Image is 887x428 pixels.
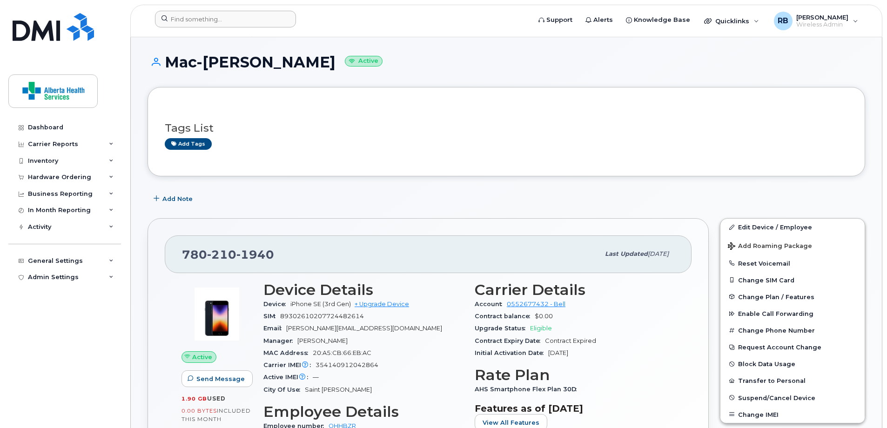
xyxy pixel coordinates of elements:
[165,138,212,150] a: Add tags
[165,122,848,134] h3: Tags List
[345,56,383,67] small: Active
[181,408,217,414] span: 0.00 Bytes
[181,407,251,422] span: included this month
[475,301,507,308] span: Account
[548,349,568,356] span: [DATE]
[720,288,865,305] button: Change Plan / Features
[290,301,351,308] span: iPhone SE (3rd Gen)
[728,242,812,251] span: Add Roaming Package
[263,361,316,368] span: Carrier IMEI
[720,339,865,355] button: Request Account Change
[305,386,372,393] span: Saint [PERSON_NAME]
[189,286,245,342] img: image20231002-3703462-1angbar.jpeg
[263,301,290,308] span: Device
[720,305,865,322] button: Enable Call Forwarding
[720,272,865,288] button: Change SIM Card
[475,325,530,332] span: Upgrade Status
[720,236,865,255] button: Add Roaming Package
[605,250,648,257] span: Last updated
[236,247,274,261] span: 1940
[280,313,364,320] span: 89302610207724482614
[263,313,280,320] span: SIM
[162,194,193,203] span: Add Note
[545,337,596,344] span: Contract Expired
[530,325,552,332] span: Eligible
[316,361,378,368] span: 354140912042864
[475,313,535,320] span: Contract balance
[181,370,253,387] button: Send Message
[475,367,675,383] h3: Rate Plan
[313,374,319,381] span: —
[263,325,286,332] span: Email
[720,389,865,406] button: Suspend/Cancel Device
[475,386,581,393] span: AHS Smartphone Flex Plan 30D
[263,374,313,381] span: Active IMEI
[738,394,815,401] span: Suspend/Cancel Device
[182,247,274,261] span: 780
[475,403,675,414] h3: Features as of [DATE]
[207,395,226,402] span: used
[263,403,464,420] h3: Employee Details
[738,293,814,300] span: Change Plan / Features
[738,310,813,317] span: Enable Call Forwarding
[263,337,297,344] span: Manager
[192,353,212,361] span: Active
[355,301,409,308] a: + Upgrade Device
[648,250,669,257] span: [DATE]
[507,301,565,308] a: 0552677432 - Bell
[148,190,201,207] button: Add Note
[297,337,348,344] span: [PERSON_NAME]
[720,372,865,389] button: Transfer to Personal
[286,325,442,332] span: [PERSON_NAME][EMAIL_ADDRESS][DOMAIN_NAME]
[263,281,464,298] h3: Device Details
[720,322,865,339] button: Change Phone Number
[720,355,865,372] button: Block Data Usage
[196,374,245,383] span: Send Message
[720,219,865,235] a: Edit Device / Employee
[207,247,236,261] span: 210
[148,54,865,70] h1: Mac-[PERSON_NAME]
[313,349,371,356] span: 20:A5:CB:66:EB:AC
[535,313,553,320] span: $0.00
[181,395,207,402] span: 1.90 GB
[263,349,313,356] span: MAC Address
[475,337,545,344] span: Contract Expiry Date
[720,406,865,423] button: Change IMEI
[475,281,675,298] h3: Carrier Details
[720,255,865,272] button: Reset Voicemail
[263,386,305,393] span: City Of Use
[483,418,539,427] span: View All Features
[475,349,548,356] span: Initial Activation Date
